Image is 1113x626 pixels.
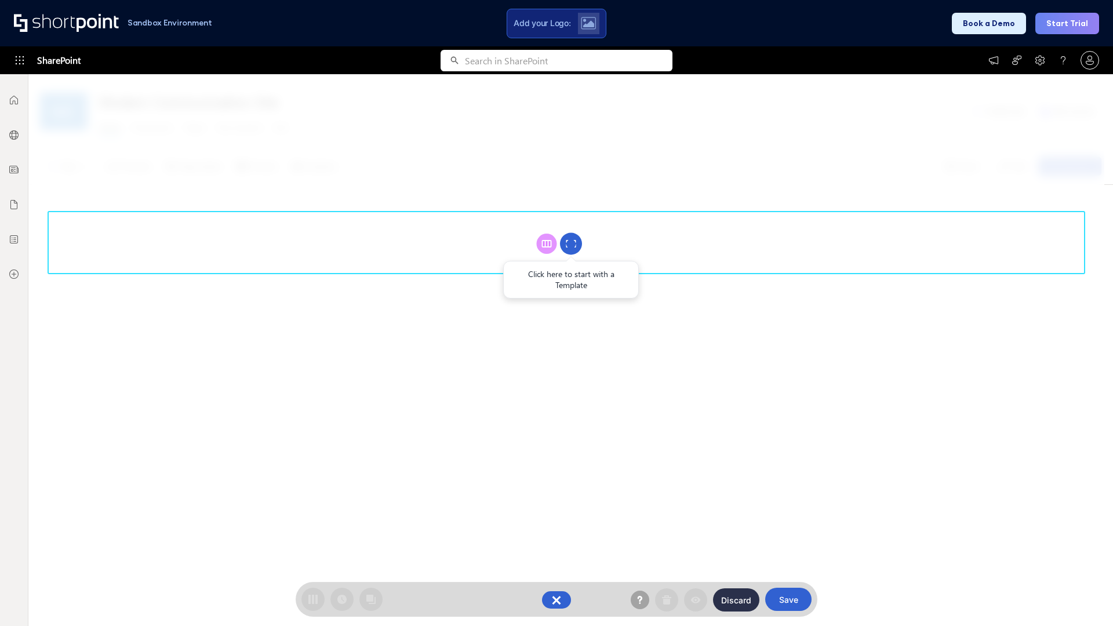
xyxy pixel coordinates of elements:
[765,588,812,611] button: Save
[713,588,759,612] button: Discard
[952,13,1026,34] button: Book a Demo
[1055,570,1113,626] iframe: Chat Widget
[1035,13,1099,34] button: Start Trial
[581,17,596,30] img: Upload logo
[37,46,81,74] span: SharePoint
[128,20,212,26] h1: Sandbox Environment
[465,50,672,71] input: Search in SharePoint
[514,18,570,28] span: Add your Logo:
